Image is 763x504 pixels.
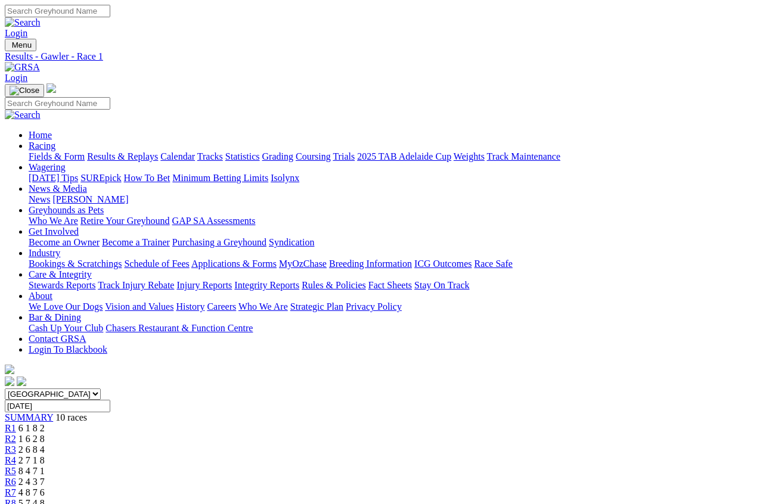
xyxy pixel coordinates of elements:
[18,477,45,487] span: 2 4 3 7
[176,280,232,290] a: Injury Reports
[98,280,174,290] a: Track Injury Rebate
[5,423,16,433] a: R1
[18,466,45,476] span: 8 4 7 1
[5,51,758,62] a: Results - Gawler - Race 1
[238,301,288,312] a: Who We Are
[5,444,16,455] a: R3
[29,259,122,269] a: Bookings & Scratchings
[5,28,27,38] a: Login
[29,151,85,161] a: Fields & Form
[5,39,36,51] button: Toggle navigation
[80,173,121,183] a: SUREpick
[262,151,293,161] a: Grading
[29,237,758,248] div: Get Involved
[46,83,56,93] img: logo-grsa-white.png
[29,344,107,354] a: Login To Blackbook
[5,455,16,465] a: R4
[5,477,16,487] a: R6
[18,434,45,444] span: 1 6 2 8
[29,301,103,312] a: We Love Our Dogs
[29,141,55,151] a: Racing
[191,259,277,269] a: Applications & Forms
[5,62,40,73] img: GRSA
[29,173,78,183] a: [DATE] Tips
[5,110,41,120] img: Search
[29,334,86,344] a: Contact GRSA
[5,84,44,97] button: Toggle navigation
[105,301,173,312] a: Vision and Values
[124,173,170,183] a: How To Bet
[5,17,41,28] img: Search
[269,237,314,247] a: Syndication
[102,237,170,247] a: Become a Trainer
[176,301,204,312] a: History
[52,194,128,204] a: [PERSON_NAME]
[55,412,87,422] span: 10 races
[80,216,170,226] a: Retire Your Greyhound
[5,365,14,374] img: logo-grsa-white.png
[329,259,412,269] a: Breeding Information
[29,269,92,279] a: Care & Integrity
[29,194,758,205] div: News & Media
[106,323,253,333] a: Chasers Restaurant & Function Centre
[5,400,110,412] input: Select date
[414,259,472,269] a: ICG Outcomes
[487,151,560,161] a: Track Maintenance
[454,151,485,161] a: Weights
[207,301,236,312] a: Careers
[29,205,104,215] a: Greyhounds as Pets
[18,487,45,497] span: 4 8 7 6
[368,280,412,290] a: Fact Sheets
[5,434,16,444] a: R2
[197,151,223,161] a: Tracks
[18,455,45,465] span: 2 7 1 8
[302,280,366,290] a: Rules & Policies
[172,216,256,226] a: GAP SA Assessments
[333,151,355,161] a: Trials
[10,86,39,95] img: Close
[29,194,50,204] a: News
[172,173,268,183] a: Minimum Betting Limits
[29,216,758,226] div: Greyhounds as Pets
[18,423,45,433] span: 6 1 8 2
[12,41,32,49] span: Menu
[172,237,266,247] a: Purchasing a Greyhound
[17,377,26,386] img: twitter.svg
[29,130,52,140] a: Home
[279,259,327,269] a: MyOzChase
[5,377,14,386] img: facebook.svg
[474,259,512,269] a: Race Safe
[271,173,299,183] a: Isolynx
[124,259,189,269] a: Schedule of Fees
[29,323,758,334] div: Bar & Dining
[29,183,87,194] a: News & Media
[29,237,100,247] a: Become an Owner
[29,173,758,183] div: Wagering
[5,73,27,83] a: Login
[29,259,758,269] div: Industry
[225,151,260,161] a: Statistics
[29,280,95,290] a: Stewards Reports
[29,226,79,237] a: Get Involved
[29,162,66,172] a: Wagering
[5,466,16,476] a: R5
[296,151,331,161] a: Coursing
[346,301,402,312] a: Privacy Policy
[5,412,53,422] a: SUMMARY
[357,151,451,161] a: 2025 TAB Adelaide Cup
[414,280,469,290] a: Stay On Track
[18,444,45,455] span: 2 6 8 4
[87,151,158,161] a: Results & Replays
[29,323,103,333] a: Cash Up Your Club
[5,487,16,497] a: R7
[29,291,52,301] a: About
